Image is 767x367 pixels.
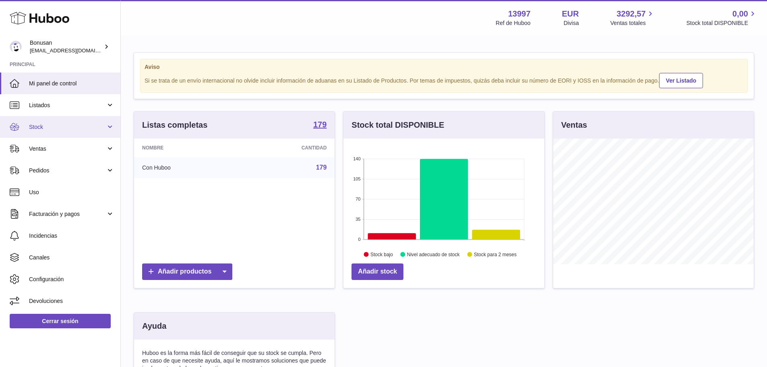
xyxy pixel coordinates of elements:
[562,8,579,19] strong: EUR
[508,8,531,19] strong: 13997
[313,120,327,130] a: 179
[610,8,655,27] a: 3292,57 Ventas totales
[407,252,460,257] text: Nivel adecuado de stock
[686,8,757,27] a: 0,00 Stock total DISPONIBLE
[29,276,114,283] span: Configuración
[142,263,232,280] a: Añadir productos
[358,237,361,242] text: 0
[29,102,106,109] span: Listados
[142,120,207,131] h3: Listas completas
[316,164,327,171] a: 179
[29,123,106,131] span: Stock
[29,297,114,305] span: Devoluciones
[732,8,748,19] span: 0,00
[10,41,22,53] img: info@bonusan.es
[356,217,361,222] text: 35
[29,145,106,153] span: Ventas
[313,120,327,129] strong: 179
[30,47,118,54] span: [EMAIL_ADDRESS][DOMAIN_NAME]
[29,189,114,196] span: Uso
[353,176,360,181] text: 105
[29,210,106,218] span: Facturación y pagos
[29,232,114,240] span: Incidencias
[564,19,579,27] div: Divisa
[610,19,655,27] span: Ventas totales
[616,8,645,19] span: 3292,57
[561,120,587,131] h3: Ventas
[29,167,106,174] span: Pedidos
[496,19,530,27] div: Ref de Huboo
[474,252,517,257] text: Stock para 2 meses
[659,73,703,88] a: Ver Listado
[10,314,111,328] a: Cerrar sesión
[142,321,166,332] h3: Ayuda
[353,156,360,161] text: 140
[370,252,393,257] text: Stock bajo
[686,19,757,27] span: Stock total DISPONIBLE
[238,139,335,157] th: Cantidad
[29,80,114,87] span: Mi panel de control
[29,254,114,261] span: Canales
[145,72,743,88] div: Si se trata de un envío internacional no olvide incluir información de aduanas en su Listado de P...
[351,263,403,280] a: Añadir stock
[356,197,361,201] text: 70
[351,120,444,131] h3: Stock total DISPONIBLE
[145,63,743,71] strong: Aviso
[134,139,238,157] th: Nombre
[30,39,102,54] div: Bonusan
[134,157,238,178] td: Con Huboo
